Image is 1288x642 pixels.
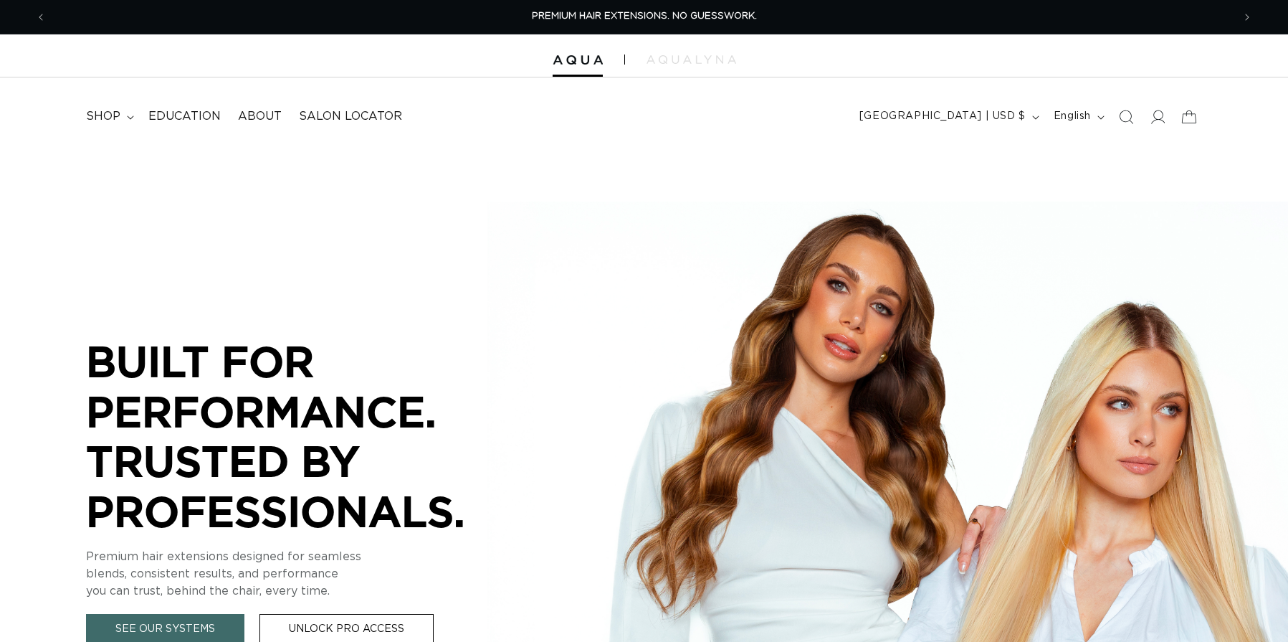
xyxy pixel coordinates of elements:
[859,109,1026,124] span: [GEOGRAPHIC_DATA] | USD $
[299,109,402,124] span: Salon Locator
[148,109,221,124] span: Education
[86,109,120,124] span: shop
[25,4,57,31] button: Previous announcement
[1045,103,1110,131] button: English
[86,336,516,536] p: BUILT FOR PERFORMANCE. TRUSTED BY PROFESSIONALS.
[229,100,290,133] a: About
[532,11,757,21] span: PREMIUM HAIR EXTENSIONS. NO GUESSWORK.
[290,100,411,133] a: Salon Locator
[238,109,282,124] span: About
[77,100,140,133] summary: shop
[851,103,1045,131] button: [GEOGRAPHIC_DATA] | USD $
[1110,101,1142,133] summary: Search
[647,55,736,64] img: aqualyna.com
[86,548,516,600] p: Premium hair extensions designed for seamless blends, consistent results, and performance you can...
[140,100,229,133] a: Education
[1231,4,1263,31] button: Next announcement
[553,55,603,65] img: Aqua Hair Extensions
[1054,109,1091,124] span: English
